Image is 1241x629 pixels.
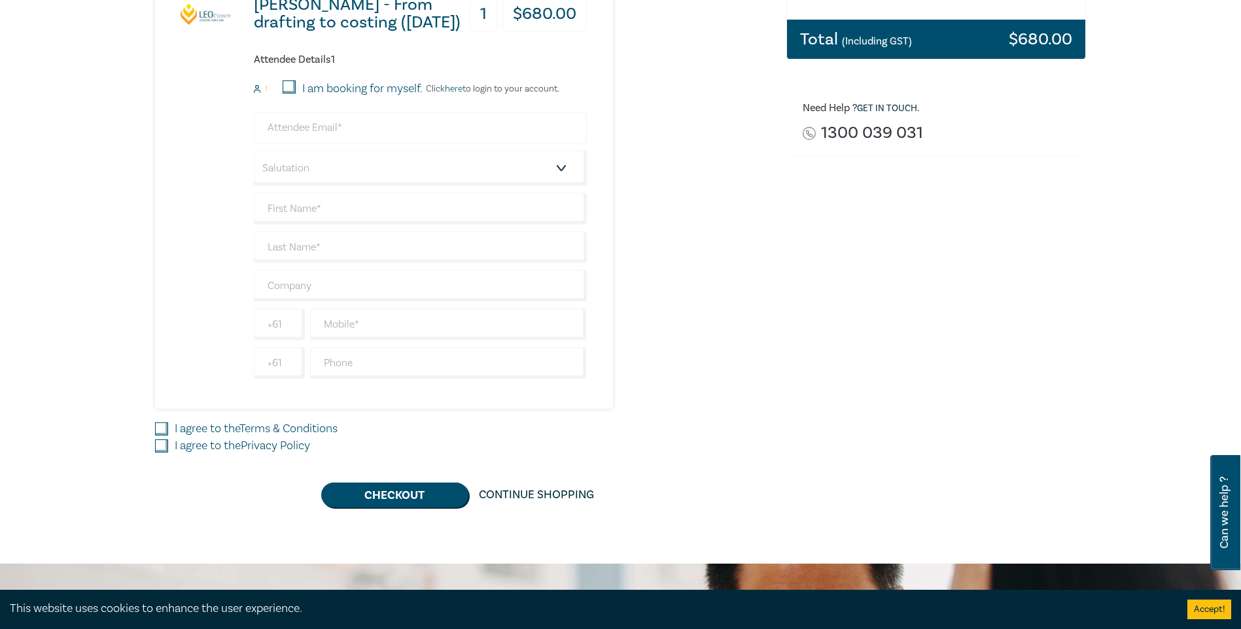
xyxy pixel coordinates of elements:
input: Last Name* [254,231,587,263]
label: I am booking for myself. [302,80,423,97]
input: Phone [310,347,587,379]
button: Accept cookies [1187,600,1231,619]
a: Terms & Conditions [239,421,338,436]
label: I agree to the [175,420,338,437]
a: here [445,83,463,95]
input: Mobile* [310,309,587,340]
label: I agree to the [175,437,310,454]
small: (Including GST) [842,35,912,48]
div: This website uses cookies to enhance the user experience. [10,600,1168,617]
h6: Attendee Details 1 [254,54,587,66]
h3: Total [800,31,912,48]
input: Company [254,270,587,301]
a: Get in touch [857,103,917,114]
input: +61 [254,347,305,379]
input: First Name* [254,193,587,224]
img: Wills - From drafting to costing (October 2025) [180,3,232,25]
input: +61 [254,309,305,340]
h3: $ 680.00 [1009,31,1072,48]
a: Privacy Policy [241,438,310,453]
a: Continue Shopping [468,483,604,507]
input: Attendee Email* [254,112,587,143]
p: Click to login to your account. [423,84,559,94]
button: Checkout [321,483,468,507]
a: 1300 039 031 [821,124,923,142]
h6: Need Help ? . [803,102,1076,115]
span: Can we help ? [1218,463,1231,562]
small: 1 [265,84,268,93]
